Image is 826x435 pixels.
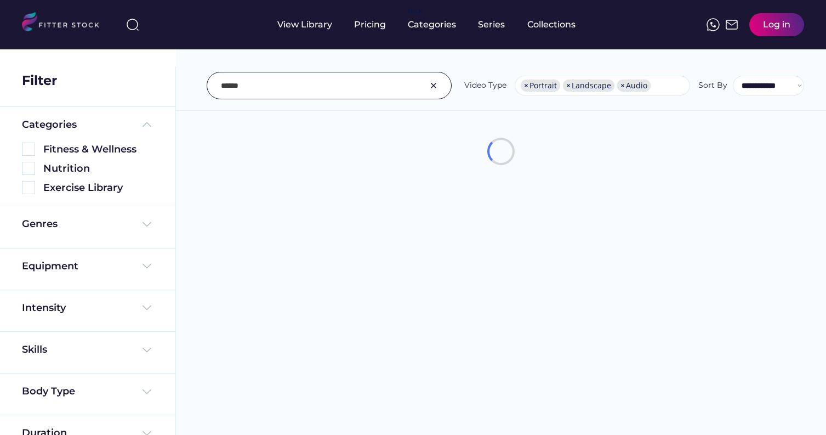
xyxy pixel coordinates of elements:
div: fvck [408,5,422,16]
div: Skills [22,343,49,357]
div: Video Type [464,80,506,91]
div: Body Type [22,385,75,398]
div: View Library [277,19,332,31]
div: Fitness & Wellness [43,143,153,156]
span: × [620,82,625,89]
div: Pricing [354,19,386,31]
img: Rectangle%205126.svg [22,181,35,194]
img: Frame%20%285%29.svg [140,118,153,131]
li: Portrait [521,80,560,92]
img: Frame%20%284%29.svg [140,218,153,231]
div: Categories [408,19,456,31]
img: Group%201000002326.svg [427,79,440,92]
li: Audio [617,80,651,92]
div: Collections [527,19,576,31]
img: Frame%20%284%29.svg [140,385,153,398]
div: Sort By [698,80,727,91]
img: Frame%20%284%29.svg [140,301,153,314]
span: × [524,82,528,89]
span: × [566,82,571,89]
div: Intensity [22,301,66,315]
div: Log in [763,19,790,31]
img: Rectangle%205126.svg [22,143,35,156]
div: Exercise Library [43,181,153,195]
img: LOGO.svg [22,12,109,35]
div: Series [478,19,505,31]
li: Landscape [563,80,614,92]
div: Nutrition [43,162,153,176]
img: Frame%20%284%29.svg [140,343,153,357]
div: Filter [22,71,57,90]
img: Rectangle%205126.svg [22,162,35,175]
img: Frame%20%284%29.svg [140,259,153,273]
img: meteor-icons_whatsapp%20%281%29.svg [707,18,720,31]
div: Categories [22,118,77,132]
img: Frame%2051.svg [725,18,738,31]
div: Equipment [22,259,78,273]
div: Genres [22,217,58,231]
img: search-normal%203.svg [126,18,139,31]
